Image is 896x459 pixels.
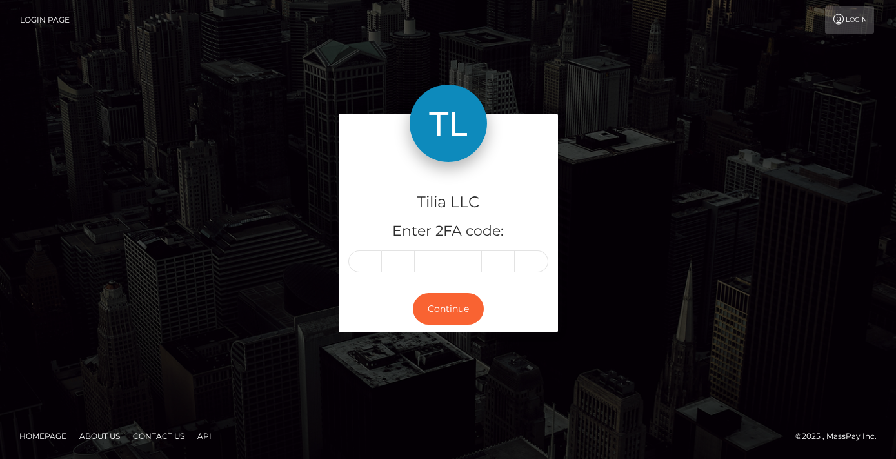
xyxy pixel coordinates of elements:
h5: Enter 2FA code: [348,221,548,241]
a: About Us [74,426,125,446]
img: Tilia LLC [410,85,487,162]
h4: Tilia LLC [348,191,548,214]
a: Homepage [14,426,72,446]
a: Contact Us [128,426,190,446]
a: Login [825,6,874,34]
div: © 2025 , MassPay Inc. [795,429,886,444]
a: API [192,426,217,446]
a: Login Page [20,6,70,34]
button: Continue [413,293,484,325]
